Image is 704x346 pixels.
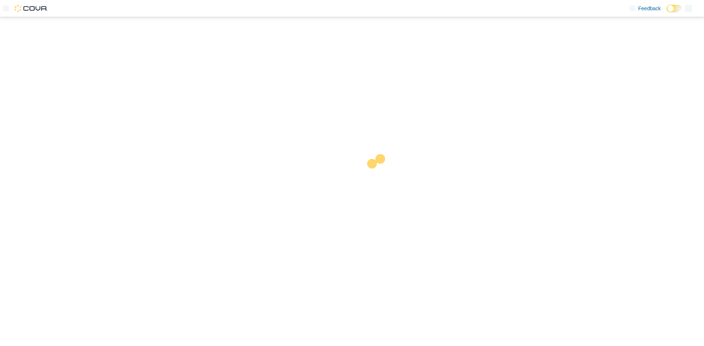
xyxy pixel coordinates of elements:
input: Dark Mode [667,5,682,12]
img: cova-loader [352,149,407,204]
img: Cova [15,5,48,12]
a: Feedback [627,1,664,16]
span: Feedback [638,5,661,12]
span: Dark Mode [667,12,667,13]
